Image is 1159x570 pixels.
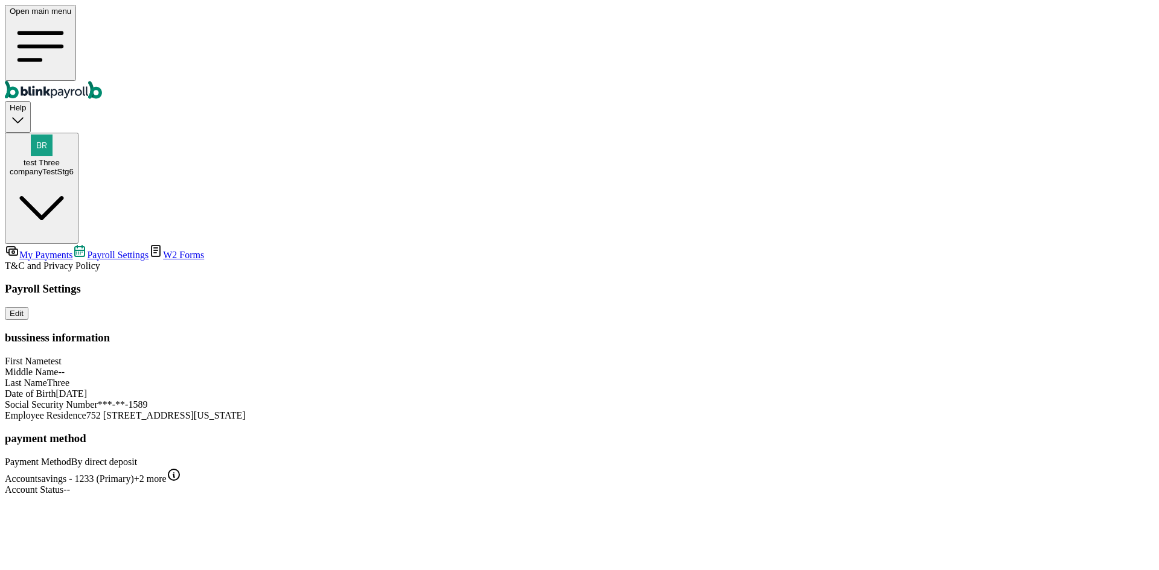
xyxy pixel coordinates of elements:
span: +2 more [134,473,167,484]
nav: Team Member Portal Sidebar [5,244,1154,271]
button: Help [5,101,31,132]
span: Payment Method [5,457,71,467]
span: My Payments [19,250,72,260]
span: Payroll Settings [87,250,148,260]
span: First Name [5,356,48,366]
span: 752 [STREET_ADDRESS][US_STATE] [86,410,246,420]
span: Date of Birth [5,388,56,399]
span: -- [63,484,70,495]
h3: bussiness information [5,331,1154,344]
span: W2 Forms [163,250,204,260]
span: savings - 1233 (Primary) [37,473,134,484]
span: T&C [5,261,25,271]
span: Privacy Policy [43,261,100,271]
h3: payment method [5,432,1154,445]
a: W2 Forms [148,250,204,260]
h3: Payroll Settings [5,282,1154,296]
div: Edit [10,309,24,318]
button: Open main menu [5,5,76,81]
span: test [48,356,62,366]
a: Payroll Settings [72,250,148,260]
span: Social Security Number [5,399,98,410]
span: Account Status [5,484,63,495]
nav: Global [5,5,1154,101]
span: By direct deposit [71,457,137,467]
span: Last Name [5,378,47,388]
span: Help [10,103,26,112]
span: and [5,261,100,271]
a: My Payments [5,250,72,260]
button: Edit [5,307,28,320]
span: [DATE] [56,388,87,399]
div: companyTestStg6 [10,167,74,176]
span: Employee Residence [5,410,86,420]
span: Middle Name [5,367,58,377]
span: test Three [24,158,60,167]
span: -- [58,367,65,377]
iframe: Chat Widget [1099,512,1159,570]
span: Account [5,473,37,484]
span: Open main menu [10,7,71,16]
span: Three [47,378,69,388]
button: test ThreecompanyTestStg6 [5,133,78,244]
